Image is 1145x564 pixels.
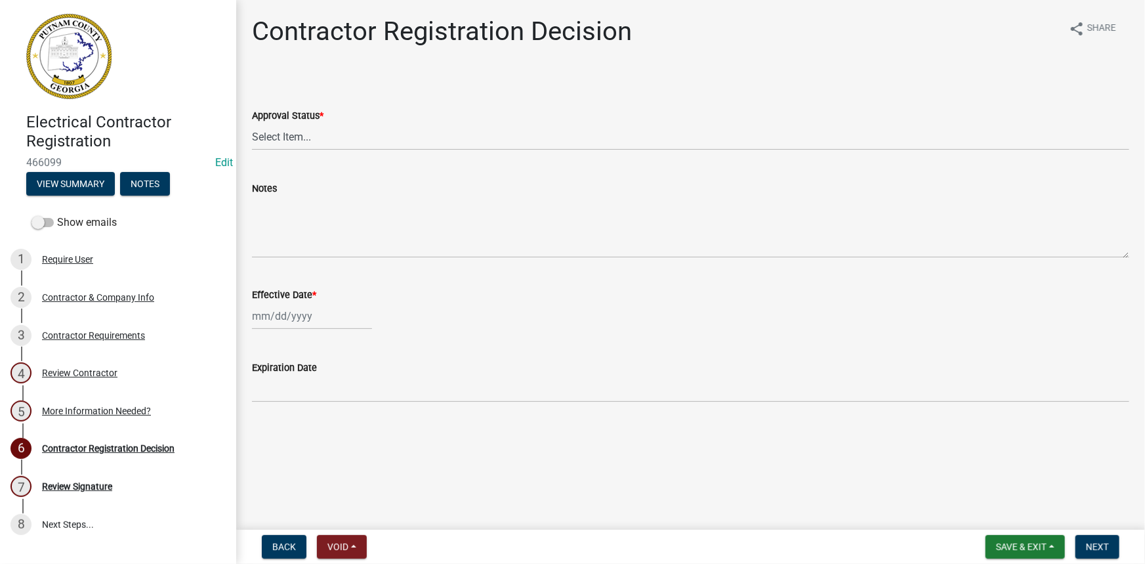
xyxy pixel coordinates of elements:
[252,303,372,330] input: mm/dd/yyyy
[1087,21,1116,37] span: Share
[317,535,367,559] button: Void
[120,172,170,196] button: Notes
[10,401,31,422] div: 5
[10,438,31,459] div: 6
[42,331,145,340] div: Contractor Requirements
[996,542,1047,552] span: Save & Exit
[262,535,306,559] button: Back
[120,179,170,190] wm-modal-confirm: Notes
[42,406,151,416] div: More Information Needed?
[26,172,115,196] button: View Summary
[1086,542,1109,552] span: Next
[252,16,632,47] h1: Contractor Registration Decision
[215,156,233,169] wm-modal-confirm: Edit Application Number
[42,444,175,453] div: Contractor Registration Decision
[42,255,93,264] div: Require User
[26,14,112,99] img: Putnam County, Georgia
[272,542,296,552] span: Back
[26,113,226,151] h4: Electrical Contractor Registration
[1075,535,1119,559] button: Next
[10,287,31,308] div: 2
[26,156,210,169] span: 466099
[10,362,31,383] div: 4
[252,291,316,300] label: Effective Date
[42,482,112,491] div: Review Signature
[252,184,277,194] label: Notes
[252,112,323,121] label: Approval Status
[42,293,154,302] div: Contractor & Company Info
[10,249,31,270] div: 1
[10,325,31,346] div: 3
[10,514,31,535] div: 8
[986,535,1065,559] button: Save & Exit
[215,156,233,169] a: Edit
[31,215,117,230] label: Show emails
[1058,16,1127,41] button: shareShare
[252,364,317,373] label: Expiration Date
[42,368,117,378] div: Review Contractor
[327,542,348,552] span: Void
[1069,21,1085,37] i: share
[10,476,31,497] div: 7
[26,179,115,190] wm-modal-confirm: Summary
